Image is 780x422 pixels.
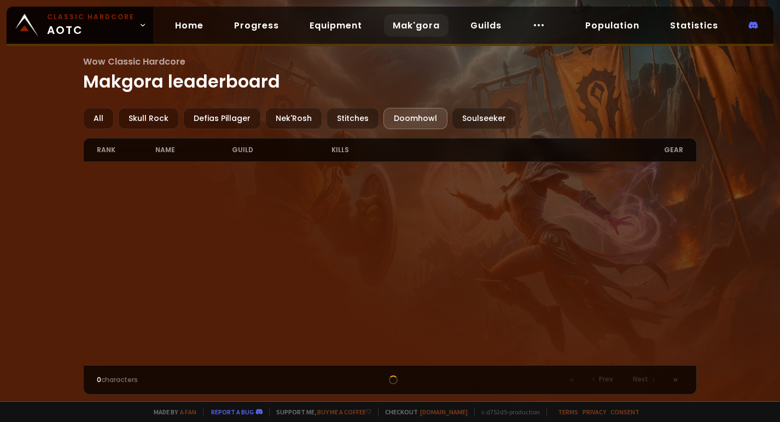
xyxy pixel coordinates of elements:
a: Home [166,14,212,37]
div: Stitches [327,108,379,129]
div: rank [97,138,155,161]
a: Consent [610,408,639,416]
a: Report a bug [211,408,254,416]
span: Prev [599,374,613,384]
div: kills [331,138,390,161]
span: Checkout [378,408,468,416]
a: Guilds [462,14,510,37]
a: Terms [558,408,578,416]
span: Made by [147,408,196,416]
div: characters [97,375,243,385]
a: Classic HardcoreAOTC [7,7,153,44]
a: Population [577,14,648,37]
span: 0 [97,375,101,384]
a: Progress [225,14,288,37]
div: gear [390,138,683,161]
div: Defias Pillager [183,108,261,129]
span: AOTC [47,12,135,38]
a: [DOMAIN_NAME] [420,408,468,416]
div: Skull Rock [118,108,179,129]
a: Statistics [661,14,727,37]
a: a fan [180,408,196,416]
div: Soulseeker [452,108,516,129]
a: Buy me a coffee [317,408,371,416]
div: name [155,138,231,161]
small: Classic Hardcore [47,12,135,22]
div: Nek'Rosh [265,108,322,129]
a: Privacy [583,408,606,416]
span: v. d752d5 - production [474,408,540,416]
div: All [83,108,114,129]
a: Mak'gora [384,14,449,37]
span: Next [633,374,648,384]
div: guild [232,138,331,161]
h1: Makgora leaderboard [83,55,697,95]
span: Wow Classic Hardcore [83,55,697,68]
span: Support me, [269,408,371,416]
a: Equipment [301,14,371,37]
div: Doomhowl [383,108,447,129]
